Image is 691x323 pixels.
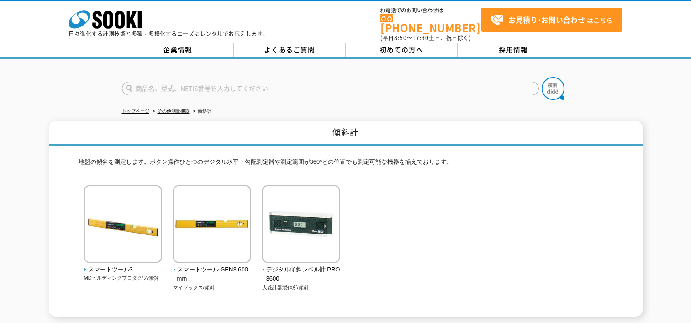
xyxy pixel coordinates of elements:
[173,284,251,292] p: マイゾックス/傾斜
[69,31,269,36] p: 日々進化する計測技術と多種・多様化するニーズにレンタルでお応えします。
[380,34,471,42] span: (平日 ～ 土日、祝日除く)
[173,265,251,284] span: スマートツール GEN3 600mm
[122,82,539,95] input: 商品名、型式、NETIS番号を入力してください
[412,34,429,42] span: 17:30
[173,185,251,265] img: スマートツール GEN3 600mm
[262,256,340,284] a: デジタル傾斜レベル計 PRO3600
[84,185,162,265] img: スマートツール3
[481,8,622,32] a: お見積り･お問い合わせはこちら
[173,256,251,284] a: スマートツール GEN3 600mm
[262,265,340,284] span: デジタル傾斜レベル計 PRO3600
[262,284,340,292] p: 大菱計器製作所/傾斜
[191,107,211,116] li: 傾斜計
[84,274,162,282] p: MDビルディングプロダクツ/傾斜
[262,185,340,265] img: デジタル傾斜レベル計 PRO3600
[346,43,458,57] a: 初めての方へ
[380,8,481,13] span: お電話でのお問い合わせは
[490,13,612,27] span: はこちら
[84,256,162,275] a: スマートツール3
[234,43,346,57] a: よくあるご質問
[380,45,423,55] span: 初めての方へ
[158,109,190,114] a: その他測量機器
[79,157,613,172] p: 地盤の傾斜を測定します。ボタン操作ひとつのデジタル水平・勾配測定器や測定範囲が360°どの位置でも測定可能な機器を揃えております。
[49,121,643,146] h1: 傾斜計
[84,265,162,275] span: スマートツール3
[122,109,149,114] a: トップページ
[122,43,234,57] a: 企業情報
[542,77,564,100] img: btn_search.png
[458,43,570,57] a: 採用情報
[380,14,481,33] a: [PHONE_NUMBER]
[508,14,585,25] strong: お見積り･お問い合わせ
[394,34,407,42] span: 8:50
